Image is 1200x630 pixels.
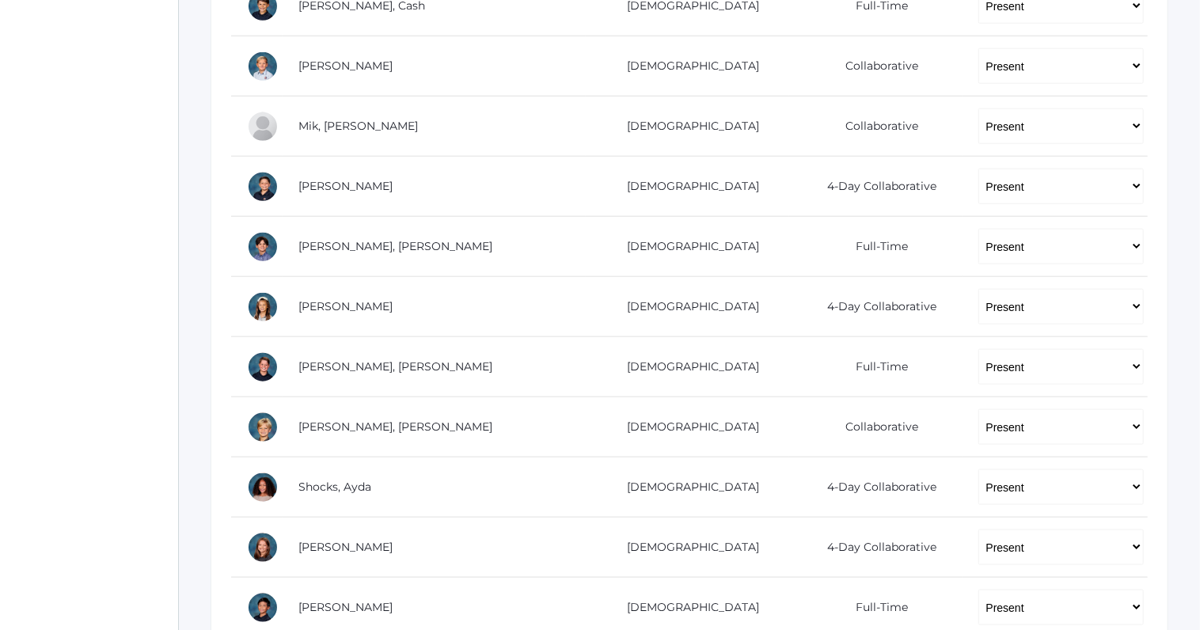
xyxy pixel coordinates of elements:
td: 4-Day Collaborative [789,457,962,518]
td: [DEMOGRAPHIC_DATA] [586,397,789,457]
div: Ayda Shocks [247,472,279,503]
div: Matteo Soratorio [247,592,279,624]
a: [PERSON_NAME] [298,600,393,614]
td: [DEMOGRAPHIC_DATA] [586,97,789,157]
td: [DEMOGRAPHIC_DATA] [586,277,789,337]
td: [DEMOGRAPHIC_DATA] [586,337,789,397]
a: [PERSON_NAME] [298,179,393,193]
div: Ayla Smith [247,532,279,564]
td: [DEMOGRAPHIC_DATA] [586,36,789,97]
td: 4-Day Collaborative [789,518,962,578]
td: [DEMOGRAPHIC_DATA] [586,457,789,518]
a: [PERSON_NAME] [298,540,393,554]
td: Collaborative [789,97,962,157]
div: Levi Sergey [247,412,279,443]
div: Ryder Roberts [247,351,279,383]
td: Full-Time [789,337,962,397]
a: [PERSON_NAME], [PERSON_NAME] [298,359,492,374]
div: Reagan Reynolds [247,291,279,323]
a: [PERSON_NAME] [298,299,393,313]
td: Collaborative [789,36,962,97]
a: [PERSON_NAME], [PERSON_NAME] [298,419,492,434]
td: 4-Day Collaborative [789,277,962,337]
td: [DEMOGRAPHIC_DATA] [586,217,789,277]
td: Full-Time [789,217,962,277]
td: [DEMOGRAPHIC_DATA] [586,157,789,217]
td: [DEMOGRAPHIC_DATA] [586,518,789,578]
div: Peter Laubacher [247,51,279,82]
td: 4-Day Collaborative [789,157,962,217]
div: Aiden Oceguera [247,171,279,203]
div: Hadley Mik [247,111,279,142]
a: Mik, [PERSON_NAME] [298,119,418,133]
td: Collaborative [789,397,962,457]
a: Shocks, Ayda [298,480,371,494]
div: Hudson Purser [247,231,279,263]
a: [PERSON_NAME] [298,59,393,73]
a: [PERSON_NAME], [PERSON_NAME] [298,239,492,253]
